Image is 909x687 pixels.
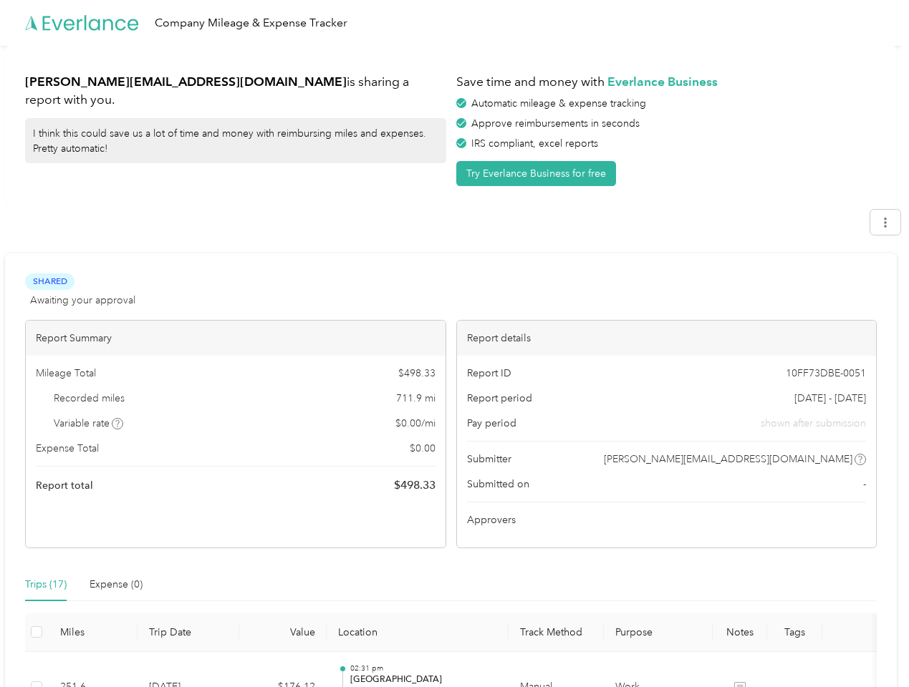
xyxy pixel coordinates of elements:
[509,613,603,652] th: Track Method
[36,441,99,456] span: Expense Total
[155,14,347,32] div: Company Mileage & Expense Tracker
[138,613,239,652] th: Trip Date
[350,663,498,673] p: 02:31 pm
[713,613,767,652] th: Notes
[863,477,866,492] span: -
[786,366,866,381] span: 10FF73DBE-0051
[604,452,852,467] span: [PERSON_NAME][EMAIL_ADDRESS][DOMAIN_NAME]
[607,74,718,89] strong: Everlance Business
[761,416,866,431] span: shown after submission
[410,441,436,456] span: $ 0.00
[25,118,446,163] div: I think this could save us a lot of time and money with reimbursing miles and expenses. Pretty au...
[456,73,877,91] h1: Save time and money with
[396,391,436,406] span: 711.9 mi
[90,577,143,593] div: Expense (0)
[239,613,327,652] th: Value
[471,117,640,130] span: Approve reimbursements in seconds
[25,577,67,593] div: Trips (17)
[467,366,511,381] span: Report ID
[604,613,713,652] th: Purpose
[26,321,446,356] div: Report Summary
[467,512,516,527] span: Approvers
[467,416,516,431] span: Pay period
[25,73,446,108] h1: is sharing a report with you.
[30,293,135,308] span: Awaiting your approval
[398,366,436,381] span: $ 498.33
[49,613,138,652] th: Miles
[467,391,532,406] span: Report period
[794,391,866,406] span: [DATE] - [DATE]
[25,74,347,89] strong: [PERSON_NAME][EMAIL_ADDRESS][DOMAIN_NAME]
[456,161,616,186] button: Try Everlance Business for free
[36,366,96,381] span: Mileage Total
[457,321,877,356] div: Report details
[350,673,498,686] p: [GEOGRAPHIC_DATA]
[36,478,93,493] span: Report total
[395,416,436,431] span: $ 0.00 / mi
[467,452,511,467] span: Submitter
[767,613,822,652] th: Tags
[327,613,509,652] th: Location
[25,273,74,290] span: Shared
[471,137,598,150] span: IRS compliant, excel reports
[54,416,124,431] span: Variable rate
[394,477,436,494] span: $ 498.33
[54,391,125,406] span: Recorded miles
[471,97,646,109] span: Automatic mileage & expense tracking
[467,477,529,492] span: Submitted on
